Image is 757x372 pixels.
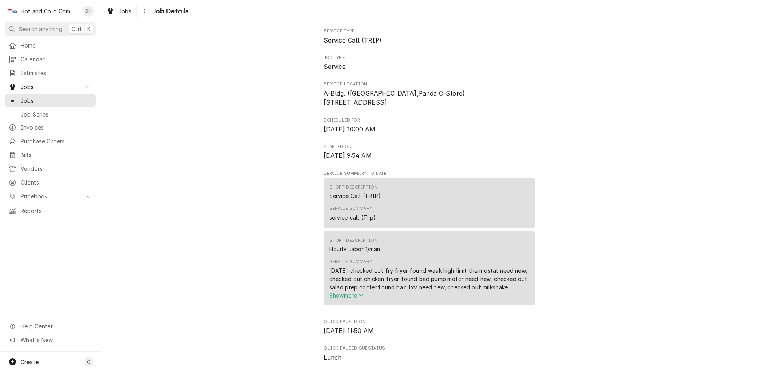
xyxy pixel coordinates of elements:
[324,55,535,72] div: Job Type
[5,204,96,217] a: Reports
[5,39,96,52] a: Home
[329,267,529,291] div: [DATE] checked out fry fryer found weak high limit thermostat need new, checked out chicken fryer...
[324,117,535,124] span: Scheduled For
[5,176,96,189] a: Clients
[324,62,535,72] span: Job Type
[329,259,372,265] div: Service Summary
[5,333,96,346] a: Go to What's New
[324,178,535,309] div: Service Summary
[21,110,92,118] span: Job Series
[329,205,372,212] div: Service Summary
[5,135,96,148] a: Purchase Orders
[324,353,535,363] span: Quick-Paused SubStatus
[324,327,374,335] span: [DATE] 11:50 AM
[21,69,92,77] span: Estimates
[138,5,151,17] button: Navigate back
[324,170,535,177] span: Service Summary To Date
[324,63,346,70] span: Service
[83,6,94,17] div: Daryl Harris's Avatar
[329,292,364,299] span: Show more
[324,126,375,133] span: [DATE] 10:00 AM
[21,336,91,344] span: What's New
[19,25,62,33] span: Search anything
[21,83,80,91] span: Jobs
[21,7,78,15] div: Hot and Cold Commercial Kitchens, Inc.
[5,53,96,66] a: Calendar
[5,320,96,333] a: Go to Help Center
[324,36,535,45] span: Service Type
[324,117,535,134] div: Scheduled For
[5,148,96,161] a: Bills
[324,144,535,150] span: Started On
[151,6,189,17] span: Job Details
[5,121,96,134] a: Invoices
[329,213,376,222] div: service call (Trip)
[21,55,92,63] span: Calendar
[329,245,380,253] div: Hourly Labor 1/man
[329,192,381,200] div: Service Call (TRIP)
[324,81,535,107] div: Service Location
[21,151,92,159] span: Bills
[21,137,92,145] span: Purchase Orders
[21,178,92,187] span: Clients
[5,94,96,107] a: Jobs
[7,6,18,17] div: Hot and Cold Commercial Kitchens, Inc.'s Avatar
[71,25,82,33] span: Ctrl
[5,67,96,80] a: Estimates
[324,170,535,309] div: Service Summary To Date
[324,319,535,325] span: Quick-Paused On
[324,152,372,159] span: [DATE] 9:54 AM
[324,345,535,352] span: Quick-Paused SubStatus
[324,354,342,361] span: Lunch
[21,207,92,215] span: Reports
[21,165,92,173] span: Vendors
[5,108,96,121] a: Job Series
[324,28,535,34] span: Service Type
[83,6,94,17] div: DH
[324,81,535,87] span: Service Location
[118,7,132,15] span: Jobs
[324,28,535,45] div: Service Type
[5,80,96,93] a: Go to Jobs
[324,345,535,362] div: Quick-Paused SubStatus
[5,22,96,36] button: Search anythingCtrlK
[329,184,378,191] div: Short Description
[324,319,535,336] div: Quick-Paused On
[324,151,535,161] span: Started On
[329,237,378,244] div: Short Description
[324,89,535,107] span: Service Location
[324,326,535,336] span: Quick-Paused On
[87,358,91,366] span: C
[21,96,92,105] span: Jobs
[21,322,91,330] span: Help Center
[5,190,96,203] a: Go to Pricebook
[103,5,135,18] a: Jobs
[21,359,39,365] span: Create
[21,41,92,50] span: Home
[87,25,91,33] span: K
[21,123,92,131] span: Invoices
[21,192,80,200] span: Pricebook
[324,144,535,161] div: Started On
[324,125,535,134] span: Scheduled For
[324,37,382,44] span: Service Call (TRIP)
[5,162,96,175] a: Vendors
[329,291,529,300] button: Showmore
[324,55,535,61] span: Job Type
[7,6,18,17] div: H
[324,90,465,107] span: A-Bldg. ([GEOGRAPHIC_DATA],Panda,C-Store) [STREET_ADDRESS]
